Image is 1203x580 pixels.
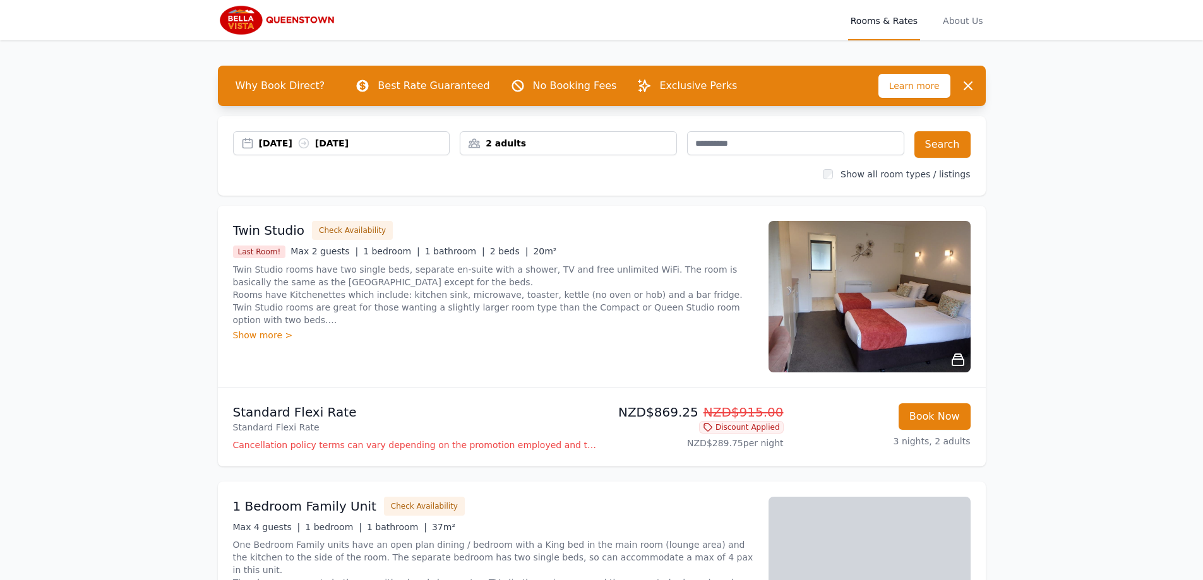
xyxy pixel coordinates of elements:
[490,246,529,256] span: 2 beds |
[218,5,339,35] img: Bella Vista Queenstown
[312,221,393,240] button: Check Availability
[233,497,376,515] h3: 1 Bedroom Family Unit
[233,439,597,451] p: Cancellation policy terms can vary depending on the promotion employed and the time of stay of th...
[233,522,301,532] span: Max 4 guests |
[233,222,305,239] h3: Twin Studio
[363,246,420,256] span: 1 bedroom |
[699,421,784,434] span: Discount Applied
[367,522,427,532] span: 1 bathroom |
[703,405,784,420] span: NZD$915.00
[233,263,753,326] p: Twin Studio rooms have two single beds, separate en-suite with a shower, TV and free unlimited Wi...
[607,437,784,449] p: NZD$289.75 per night
[225,73,335,98] span: Why Book Direct?
[914,131,971,158] button: Search
[659,78,737,93] p: Exclusive Perks
[384,497,465,516] button: Check Availability
[899,403,971,430] button: Book Now
[290,246,358,256] span: Max 2 guests |
[233,246,286,258] span: Last Room!
[425,246,485,256] span: 1 bathroom |
[378,78,489,93] p: Best Rate Guaranteed
[878,74,950,98] span: Learn more
[460,137,676,150] div: 2 adults
[259,137,450,150] div: [DATE] [DATE]
[432,522,455,532] span: 37m²
[233,329,753,341] div: Show more >
[305,522,362,532] span: 1 bedroom |
[233,403,597,421] p: Standard Flexi Rate
[233,421,597,434] p: Standard Flexi Rate
[841,169,970,179] label: Show all room types / listings
[794,435,971,447] p: 3 nights, 2 adults
[533,78,617,93] p: No Booking Fees
[533,246,556,256] span: 20m²
[607,403,784,421] p: NZD$869.25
